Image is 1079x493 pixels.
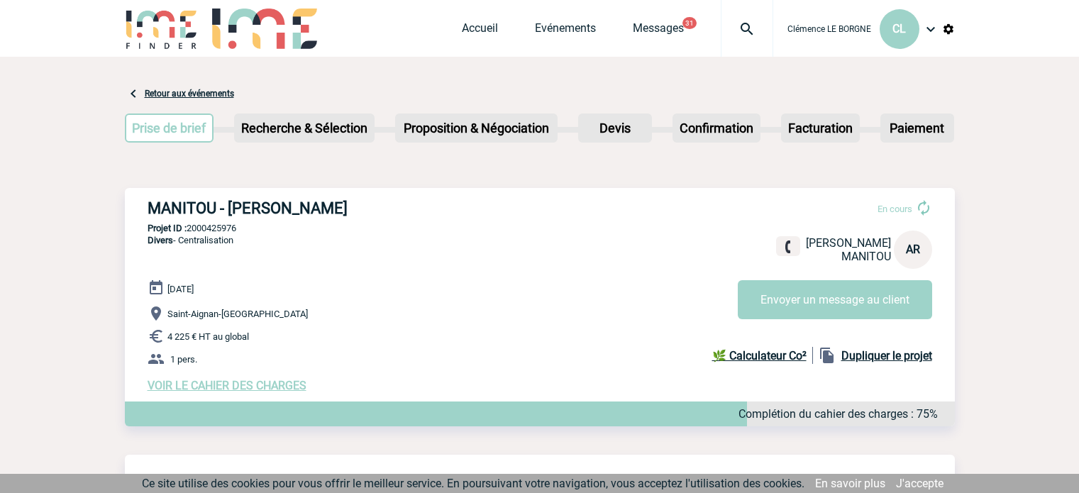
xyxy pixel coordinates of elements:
[397,115,556,141] p: Proposition & Négociation
[167,309,308,319] span: Saint-Aignan-[GEOGRAPHIC_DATA]
[148,235,233,245] span: - Centralisation
[126,115,213,141] p: Prise de brief
[782,240,795,253] img: fixe.png
[462,21,498,41] a: Accueil
[148,223,187,233] b: Projet ID :
[674,115,759,141] p: Confirmation
[806,236,891,250] span: [PERSON_NAME]
[819,347,836,364] img: file_copy-black-24dp.png
[906,243,920,256] span: AR
[167,284,194,294] span: [DATE]
[712,349,807,362] b: 🌿 Calculateur Co²
[738,280,932,319] button: Envoyer un message au client
[125,223,955,233] p: 2000425976
[712,347,813,364] a: 🌿 Calculateur Co²
[535,21,596,41] a: Evénements
[682,17,697,29] button: 31
[841,250,891,263] span: MANITOU
[236,115,373,141] p: Recherche & Sélection
[882,115,953,141] p: Paiement
[892,22,906,35] span: CL
[142,477,804,490] span: Ce site utilise des cookies pour vous offrir le meilleur service. En poursuivant votre navigation...
[125,9,199,49] img: IME-Finder
[782,115,858,141] p: Facturation
[580,115,651,141] p: Devis
[633,21,684,41] a: Messages
[815,477,885,490] a: En savoir plus
[787,24,871,34] span: Clémence LE BORGNE
[145,89,234,99] a: Retour aux événements
[148,379,306,392] a: VOIR LE CAHIER DES CHARGES
[148,199,573,217] h3: MANITOU - [PERSON_NAME]
[167,331,249,342] span: 4 225 € HT au global
[896,477,944,490] a: J'accepte
[148,235,173,245] span: Divers
[170,354,197,365] span: 1 pers.
[841,349,932,362] b: Dupliquer le projet
[878,204,912,214] span: En cours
